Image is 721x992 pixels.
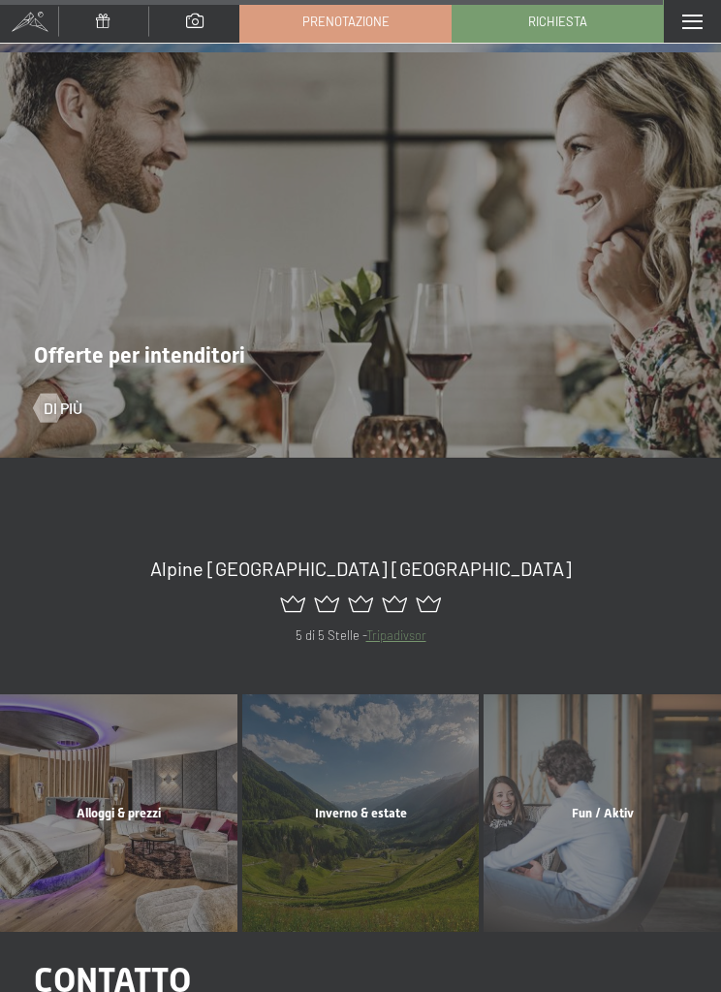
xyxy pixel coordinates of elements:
span: Alloggi & prezzi [77,805,161,819]
span: Di più [44,398,82,419]
span: Prenotazione [302,13,390,30]
a: Tripadivsor [366,627,426,643]
span: Offerte per intenditori [34,343,245,368]
p: 5 di 5 Stelle - [34,625,687,646]
a: Prenotazione [240,1,451,42]
a: Richiesta [453,1,663,42]
span: Fun / Aktiv [572,805,634,819]
span: Richiesta [528,13,587,30]
span: Alpine [GEOGRAPHIC_DATA] [GEOGRAPHIC_DATA] [150,557,572,580]
a: Hotel Benessere SCHWARZENSTEIN – Trentino Alto Adige Dolomiti Inverno & estate [239,694,482,932]
span: Inverno & estate [315,805,407,819]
